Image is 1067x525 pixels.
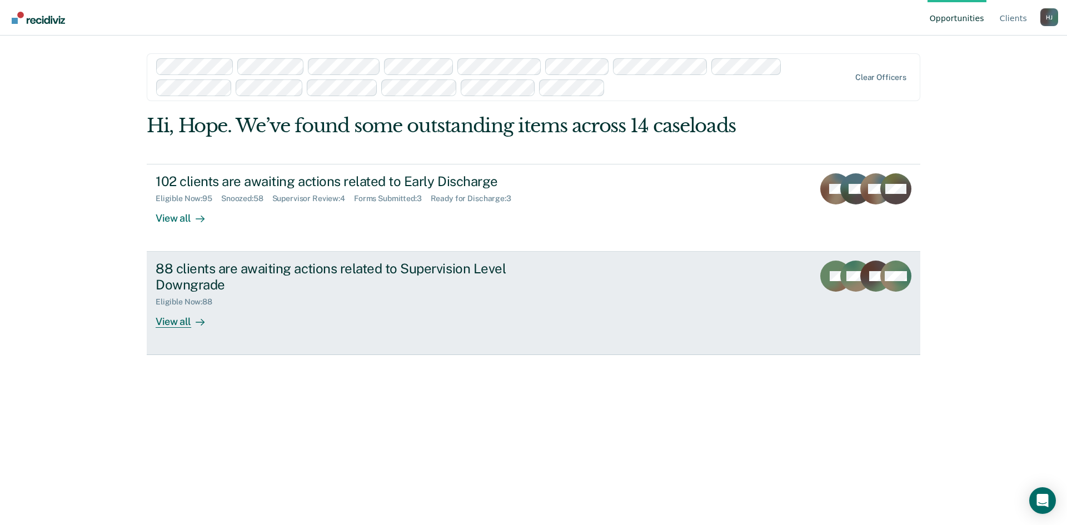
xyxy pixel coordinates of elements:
div: 102 clients are awaiting actions related to Early Discharge [156,173,546,189]
a: 102 clients are awaiting actions related to Early DischargeEligible Now:95Snoozed:58Supervisor Re... [147,164,920,252]
div: Forms Submitted : 3 [354,194,431,203]
div: Eligible Now : 88 [156,297,221,307]
div: Supervisor Review : 4 [272,194,354,203]
div: View all [156,306,218,328]
div: 88 clients are awaiting actions related to Supervision Level Downgrade [156,261,546,293]
img: Recidiviz [12,12,65,24]
div: Open Intercom Messenger [1029,487,1056,514]
a: 88 clients are awaiting actions related to Supervision Level DowngradeEligible Now:88View all [147,252,920,355]
div: Hi, Hope. We’ve found some outstanding items across 14 caseloads [147,114,766,137]
div: Snoozed : 58 [221,194,272,203]
button: Profile dropdown button [1040,8,1058,26]
div: View all [156,203,218,224]
div: Ready for Discharge : 3 [431,194,520,203]
div: Clear officers [855,73,906,82]
div: H J [1040,8,1058,26]
div: Eligible Now : 95 [156,194,221,203]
